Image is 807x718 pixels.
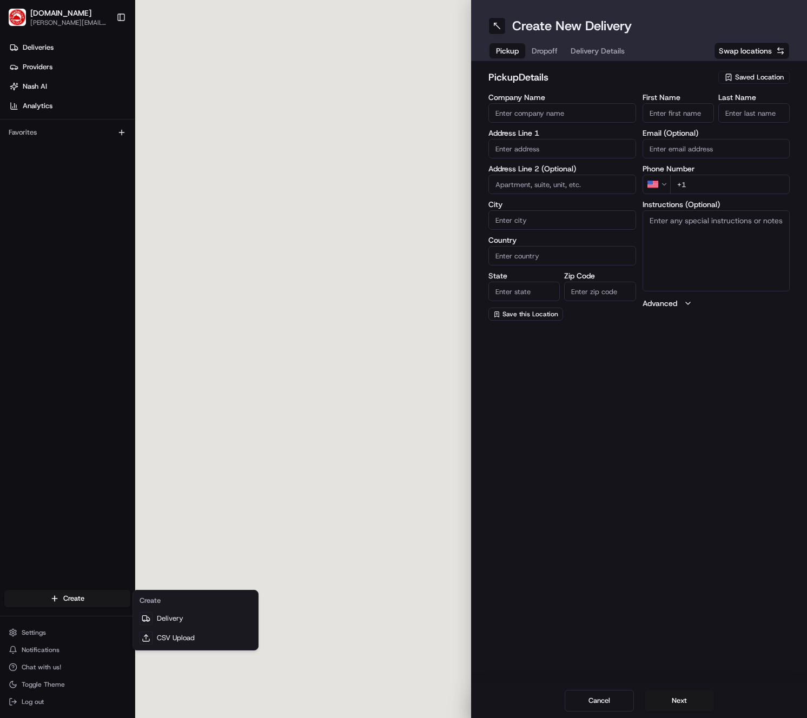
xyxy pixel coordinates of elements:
input: Enter city [488,210,636,230]
img: Nash [11,11,32,32]
button: Cancel [565,690,634,712]
button: Start new chat [184,107,197,119]
span: [PERSON_NAME][EMAIL_ADDRESS][PERSON_NAME][DOMAIN_NAME] [30,18,108,27]
div: We're available if you need us! [49,114,149,123]
input: Enter first name [643,103,714,123]
label: Country [488,236,636,244]
span: API Documentation [102,242,174,252]
div: 📗 [11,243,19,251]
span: Notifications [22,646,59,654]
p: Welcome 👋 [11,43,197,61]
span: • [90,197,94,205]
img: Regen Pajulas [11,157,28,175]
div: Start new chat [49,103,177,114]
a: 💻API Documentation [87,237,178,257]
div: Create [135,593,256,609]
span: Settings [22,628,46,637]
label: First Name [643,94,714,101]
input: Enter phone number [670,175,790,194]
span: • [81,168,85,176]
label: Phone Number [643,165,790,172]
img: 1736555255976-a54dd68f-1ca7-489b-9aae-adbdc363a1c4 [11,103,30,123]
span: Deliveries [23,43,54,52]
a: Powered byPylon [76,268,131,276]
span: Nash AI [23,82,47,91]
span: Pylon [108,268,131,276]
label: Instructions (Optional) [643,201,790,208]
a: CSV Upload [135,628,256,648]
a: Delivery [135,609,256,628]
span: [DATE] [96,197,118,205]
label: City [488,201,636,208]
label: Address Line 1 [488,129,636,137]
label: Address Line 2 (Optional) [488,165,636,172]
input: Apartment, suite, unit, etc. [488,175,636,194]
a: 📗Knowledge Base [6,237,87,257]
span: Toggle Theme [22,680,65,689]
h2: pickup Details [488,70,712,85]
div: Past conversations [11,141,69,149]
span: Providers [23,62,52,72]
img: Richard Lyman [11,187,28,204]
label: State [488,272,560,280]
label: Email (Optional) [643,129,790,137]
label: Zip Code [564,272,636,280]
label: Company Name [488,94,636,101]
button: See all [168,138,197,151]
span: Knowledge Base [22,242,83,252]
button: Next [645,690,714,712]
span: Saved Location [735,72,784,82]
input: Enter country [488,246,636,265]
span: [DOMAIN_NAME] [30,8,91,18]
span: [DATE] [87,168,109,176]
span: Chat with us! [22,663,61,672]
img: Waiter.com [9,9,26,26]
label: Last Name [718,94,790,101]
span: [PERSON_NAME] [34,197,88,205]
input: Clear [28,70,178,81]
label: Advanced [643,298,677,309]
div: 💻 [91,243,100,251]
span: Create [63,594,84,603]
input: Enter company name [488,103,636,123]
input: Enter zip code [564,282,636,301]
span: Log out [22,697,44,706]
span: Regen Pajulas [34,168,79,176]
span: Swap locations [719,45,772,56]
h1: Create New Delivery [512,17,632,35]
input: Enter email address [643,139,790,158]
span: Delivery Details [571,45,625,56]
img: 1736555255976-a54dd68f-1ca7-489b-9aae-adbdc363a1c4 [22,168,30,177]
span: Analytics [23,101,52,111]
span: Pickup [496,45,519,56]
input: Enter state [488,282,560,301]
div: Favorites [4,124,130,141]
img: 4281594248423_2fcf9dad9f2a874258b8_72.png [23,103,42,123]
span: Save this Location [502,310,558,318]
input: Enter address [488,139,636,158]
span: Dropoff [532,45,558,56]
input: Enter last name [718,103,790,123]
